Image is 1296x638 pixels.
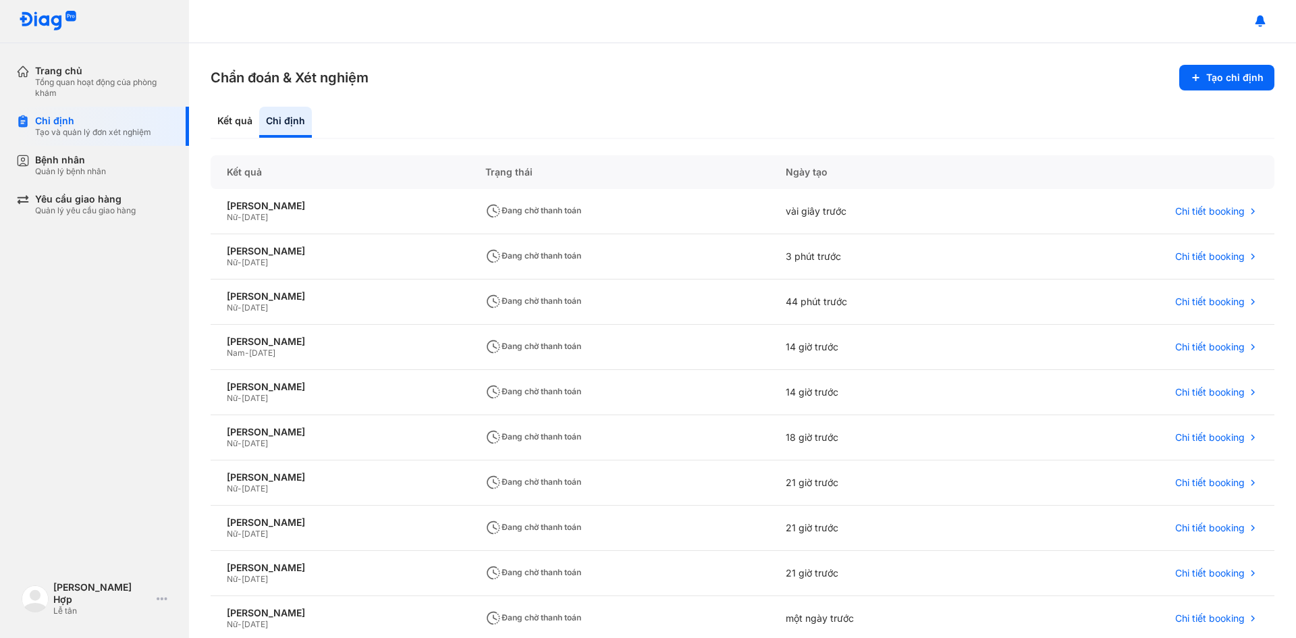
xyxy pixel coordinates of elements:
[35,77,173,99] div: Tổng quan hoạt động của phòng khám
[227,257,238,267] span: Nữ
[245,348,249,358] span: -
[227,574,238,584] span: Nữ
[227,348,245,358] span: Nam
[242,393,268,403] span: [DATE]
[238,302,242,313] span: -
[53,581,151,606] div: [PERSON_NAME] Hợp
[769,551,1004,596] div: 21 giờ trước
[1175,341,1245,353] span: Chi tiết booking
[769,370,1004,415] div: 14 giờ trước
[211,155,469,189] div: Kết quả
[238,483,242,494] span: -
[238,257,242,267] span: -
[227,426,453,438] div: [PERSON_NAME]
[35,154,106,166] div: Bệnh nhân
[249,348,275,358] span: [DATE]
[227,619,238,629] span: Nữ
[769,155,1004,189] div: Ngày tạo
[769,325,1004,370] div: 14 giờ trước
[35,65,173,77] div: Trang chủ
[227,607,453,619] div: [PERSON_NAME]
[1175,431,1245,444] span: Chi tiết booking
[227,381,453,393] div: [PERSON_NAME]
[22,585,49,612] img: logo
[211,107,259,138] div: Kết quả
[242,438,268,448] span: [DATE]
[769,189,1004,234] div: vài giây trước
[259,107,312,138] div: Chỉ định
[242,257,268,267] span: [DATE]
[227,290,453,302] div: [PERSON_NAME]
[1175,250,1245,263] span: Chi tiết booking
[35,193,136,205] div: Yêu cầu giao hàng
[1175,522,1245,534] span: Chi tiết booking
[227,516,453,529] div: [PERSON_NAME]
[242,212,268,222] span: [DATE]
[485,205,581,215] span: Đang chờ thanh toán
[1175,296,1245,308] span: Chi tiết booking
[769,506,1004,551] div: 21 giờ trước
[227,471,453,483] div: [PERSON_NAME]
[238,393,242,403] span: -
[53,606,151,616] div: Lễ tân
[242,619,268,629] span: [DATE]
[769,415,1004,460] div: 18 giờ trước
[1175,567,1245,579] span: Chi tiết booking
[238,529,242,539] span: -
[227,438,238,448] span: Nữ
[1175,612,1245,624] span: Chi tiết booking
[238,574,242,584] span: -
[211,68,369,87] h3: Chẩn đoán & Xét nghiệm
[35,166,106,177] div: Quản lý bệnh nhân
[469,155,769,189] div: Trạng thái
[238,438,242,448] span: -
[242,529,268,539] span: [DATE]
[227,529,238,539] span: Nữ
[769,460,1004,506] div: 21 giờ trước
[485,567,581,577] span: Đang chờ thanh toán
[227,245,453,257] div: [PERSON_NAME]
[19,11,77,32] img: logo
[485,341,581,351] span: Đang chờ thanh toán
[242,574,268,584] span: [DATE]
[227,302,238,313] span: Nữ
[227,200,453,212] div: [PERSON_NAME]
[485,296,581,306] span: Đang chờ thanh toán
[485,386,581,396] span: Đang chờ thanh toán
[1175,205,1245,217] span: Chi tiết booking
[769,234,1004,280] div: 3 phút trước
[242,483,268,494] span: [DATE]
[35,127,151,138] div: Tạo và quản lý đơn xét nghiệm
[1175,477,1245,489] span: Chi tiết booking
[1175,386,1245,398] span: Chi tiết booking
[227,393,238,403] span: Nữ
[242,302,268,313] span: [DATE]
[227,336,453,348] div: [PERSON_NAME]
[485,477,581,487] span: Đang chờ thanh toán
[485,522,581,532] span: Đang chờ thanh toán
[227,483,238,494] span: Nữ
[485,250,581,261] span: Đang chờ thanh toán
[35,115,151,127] div: Chỉ định
[238,619,242,629] span: -
[1179,65,1274,90] button: Tạo chỉ định
[238,212,242,222] span: -
[35,205,136,216] div: Quản lý yêu cầu giao hàng
[227,562,453,574] div: [PERSON_NAME]
[485,612,581,622] span: Đang chờ thanh toán
[485,431,581,442] span: Đang chờ thanh toán
[769,280,1004,325] div: 44 phút trước
[227,212,238,222] span: Nữ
